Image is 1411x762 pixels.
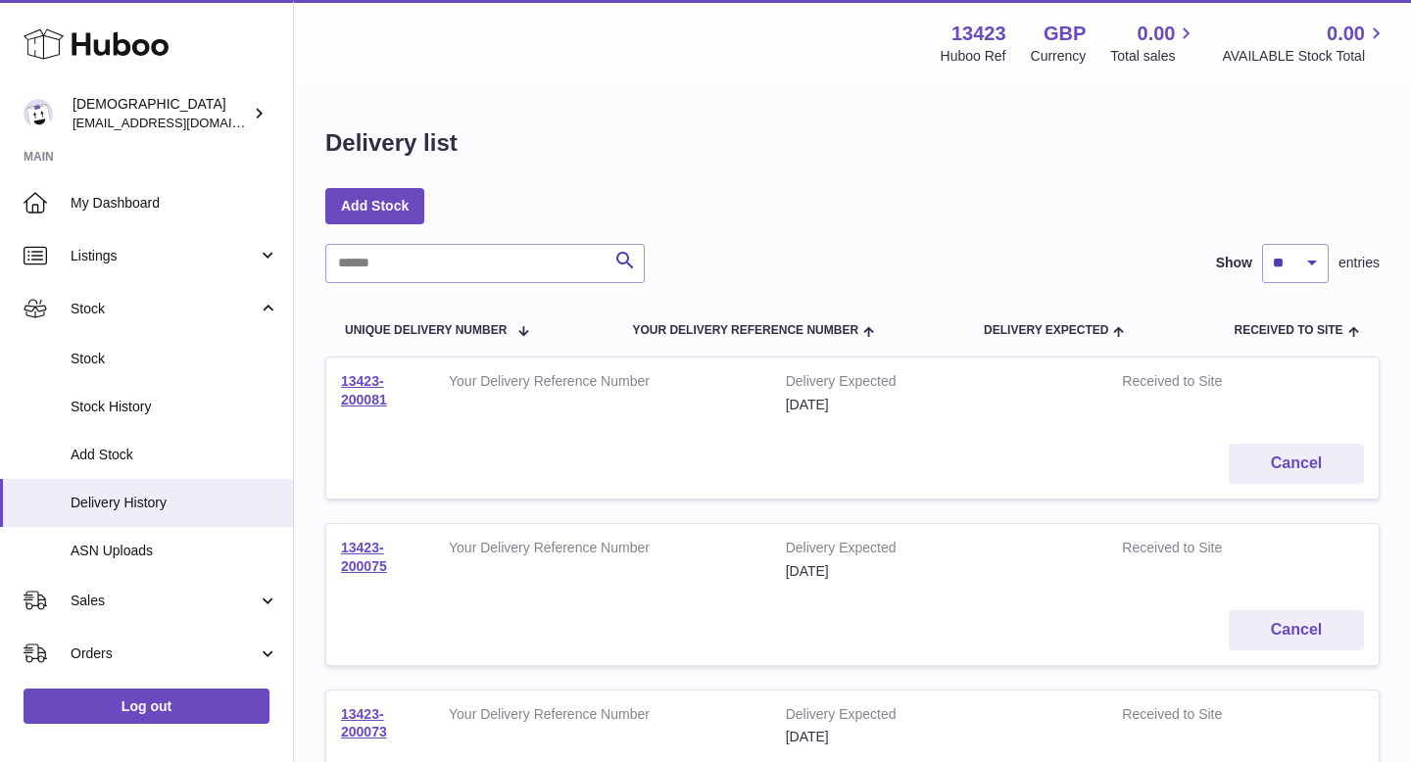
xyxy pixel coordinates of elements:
[1338,254,1380,272] span: entries
[786,372,1094,396] strong: Delivery Expected
[341,373,387,407] a: 13423-200081
[786,396,1094,414] div: [DATE]
[1222,21,1387,66] a: 0.00 AVAILABLE Stock Total
[1122,539,1282,562] strong: Received to Site
[71,350,278,368] span: Stock
[1031,47,1087,66] div: Currency
[1229,610,1364,650] button: Cancel
[1122,705,1282,729] strong: Received to Site
[341,540,387,574] a: 13423-200075
[71,398,278,416] span: Stock History
[325,188,424,223] a: Add Stock
[1222,47,1387,66] span: AVAILABLE Stock Total
[71,494,278,512] span: Delivery History
[71,592,258,610] span: Sales
[71,446,278,464] span: Add Stock
[449,372,756,396] strong: Your Delivery Reference Number
[786,728,1094,746] div: [DATE]
[1216,254,1252,272] label: Show
[325,127,458,159] h1: Delivery list
[786,562,1094,581] div: [DATE]
[345,324,507,337] span: Unique Delivery Number
[73,115,288,130] span: [EMAIL_ADDRESS][DOMAIN_NAME]
[984,324,1108,337] span: Delivery Expected
[341,706,387,740] a: 13423-200073
[1327,21,1365,47] span: 0.00
[71,644,258,663] span: Orders
[449,539,756,562] strong: Your Delivery Reference Number
[951,21,1006,47] strong: 13423
[1110,47,1197,66] span: Total sales
[1138,21,1176,47] span: 0.00
[71,247,258,265] span: Listings
[786,705,1094,729] strong: Delivery Expected
[24,689,269,724] a: Log out
[1122,372,1282,396] strong: Received to Site
[71,300,258,318] span: Stock
[71,542,278,560] span: ASN Uploads
[73,95,249,132] div: [DEMOGRAPHIC_DATA]
[1229,444,1364,484] button: Cancel
[786,539,1094,562] strong: Delivery Expected
[71,194,278,213] span: My Dashboard
[1044,21,1086,47] strong: GBP
[449,705,756,729] strong: Your Delivery Reference Number
[24,99,53,128] img: olgazyuz@outlook.com
[1110,21,1197,66] a: 0.00 Total sales
[1234,324,1342,337] span: Received to Site
[941,47,1006,66] div: Huboo Ref
[632,324,858,337] span: Your Delivery Reference Number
